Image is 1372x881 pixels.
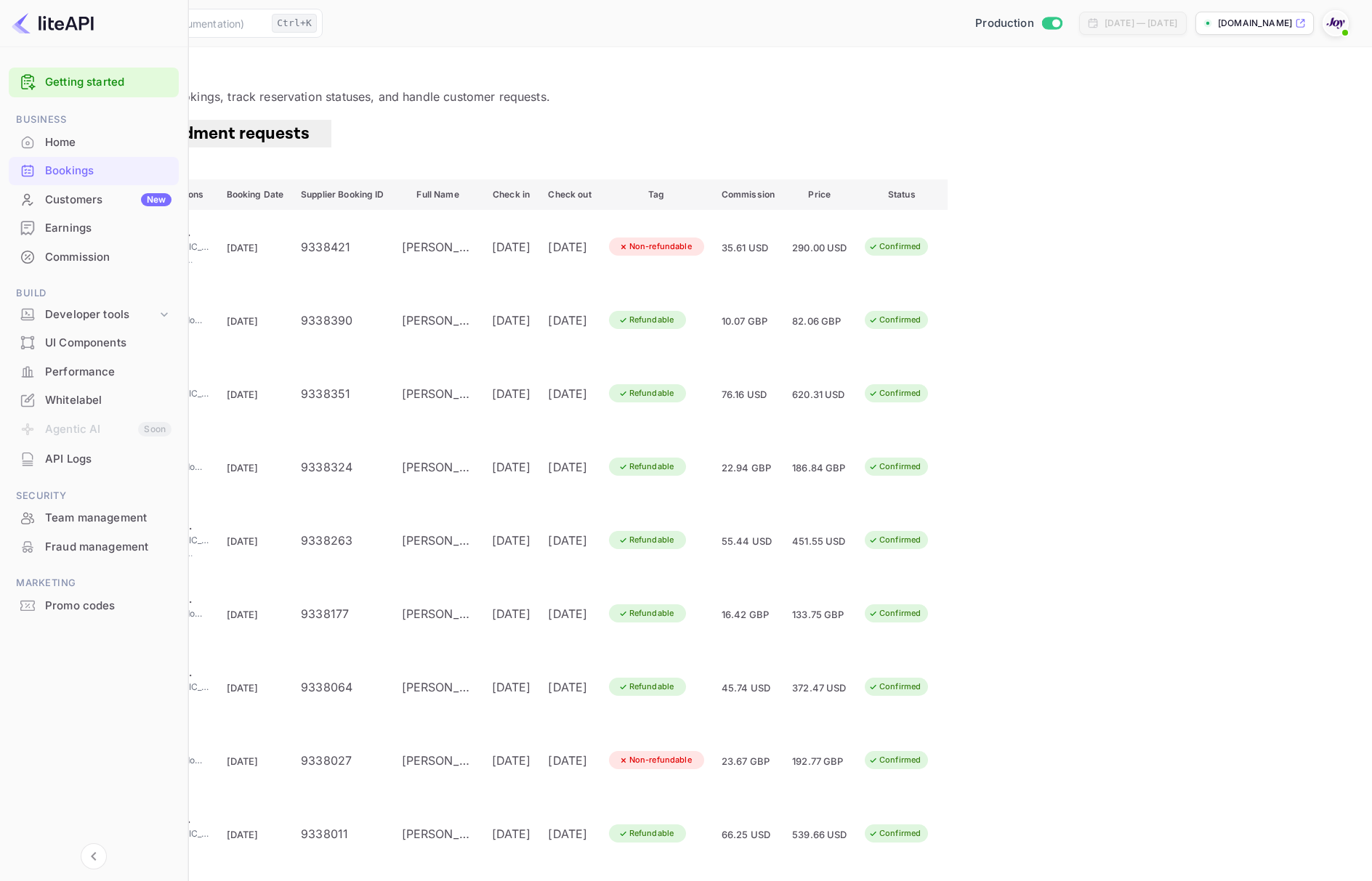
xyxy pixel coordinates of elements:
div: Refundable [609,384,684,402]
div: [DATE] [492,752,531,769]
div: Home [9,129,179,157]
th: Commission [713,179,783,210]
div: Fraud management [9,533,179,561]
div: Developer tools [45,306,157,323]
div: 9338177 [301,605,384,622]
span: 76.16 USD [722,389,767,400]
div: Performance [45,364,171,381]
div: [DATE] [548,678,591,696]
p: [DOMAIN_NAME] [1218,17,1292,30]
th: Price [783,179,856,210]
p: Bookings [17,65,1355,82]
div: CustomersNew [9,186,179,214]
div: Confirmed [859,384,930,402]
button: Collapse navigation [81,843,107,869]
span: [DATE] [227,829,259,840]
div: [DATE] [548,458,591,476]
div: Customers [45,192,171,208]
th: Tag [600,179,713,210]
div: Confirmed [859,237,930,256]
div: Performance [9,358,179,386]
span: 23.67 GBP [722,755,770,767]
div: Terri Dale [402,825,475,843]
div: Confirmed [859,458,930,476]
div: Non-refundable [609,751,701,769]
span: 620.31 USD [792,389,845,400]
div: Commission [45,249,171,266]
span: [DATE] [227,315,259,327]
th: Status [856,179,948,210]
div: UI Components [45,335,171,352]
span: 22.94 GBP [722,462,771,474]
div: Confirmed [859,531,930,549]
div: [DATE] [492,825,531,843]
div: 9338351 [301,385,384,402]
span: Marketing [9,575,179,591]
div: Getting started [9,68,179,97]
div: Chris Labbe [402,385,475,402]
div: Peter Wainaina [402,678,475,696]
span: [DATE] [227,682,259,694]
a: Earnings [9,214,179,241]
div: Refundable [609,824,684,843]
div: Bookings [9,157,179,185]
span: 35.61 USD [722,242,768,253]
div: Confirmed [859,824,930,843]
span: 66.25 USD [722,829,770,840]
div: Refundable [609,678,684,696]
div: Shira Siegel [402,238,475,256]
span: [DATE] [227,462,259,474]
div: 9338027 [301,752,384,769]
th: Booking Date [218,179,293,210]
div: [DATE] — [DATE] [1105,17,1177,30]
a: API Logs [9,445,179,472]
div: Confirmed [859,311,930,329]
div: Refundable [609,458,684,476]
a: CustomersNew [9,186,179,213]
div: Confirmed [859,604,930,622]
span: 372.47 USD [792,682,847,694]
div: [DATE] [492,385,531,402]
div: Promo codes [45,598,171,614]
div: 9338263 [301,532,384,549]
span: 186.84 GBP [792,462,846,474]
div: [DATE] [492,532,531,549]
div: [DATE] [548,312,591,329]
div: Team management [45,510,171,527]
div: [DATE] [548,752,591,769]
p: View and manage all hotel bookings, track reservation statuses, and handle customer requests. [17,88,1355,105]
a: Fraud management [9,533,179,560]
div: [DATE] [548,532,591,549]
span: Production [975,15,1034,32]
span: 16.42 GBP [722,609,769,620]
span: 192.77 GBP [792,755,844,767]
div: 9338390 [301,312,384,329]
span: 45.74 USD [722,682,770,694]
a: Home [9,129,179,155]
div: Commission [9,243,179,272]
div: Non-refundable [609,237,701,256]
div: Lizzie Allan [402,312,475,329]
div: [DATE] [548,238,591,256]
div: [DATE] [548,605,591,622]
div: Whitelabel [45,392,171,409]
div: [DATE] [548,825,591,843]
div: Stevie Lennon [402,605,475,622]
div: Switch to Sandbox mode [969,15,1068,32]
div: Graham Wilson [402,458,475,476]
div: [DATE] [548,385,591,402]
div: Refundable [609,311,684,329]
div: [DATE] [492,312,531,329]
div: Ctrl+K [272,14,317,33]
div: Promo codes [9,592,179,620]
img: With Joy [1324,12,1347,35]
div: New [141,193,171,206]
div: 9338324 [301,458,384,476]
span: 133.75 GBP [792,609,844,620]
div: API Logs [9,445,179,474]
div: Lisa Porter [402,752,475,769]
div: Fraud management [45,539,171,556]
div: Developer tools [9,302,179,328]
span: Security [9,488,179,504]
div: Refundable [609,604,684,622]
